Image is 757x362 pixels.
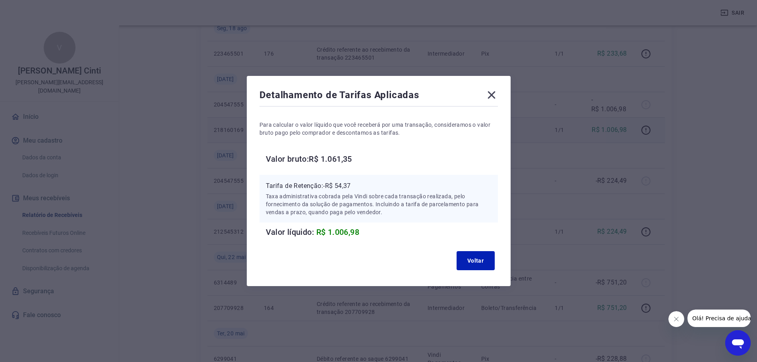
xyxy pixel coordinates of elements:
[316,227,359,237] span: R$ 1.006,98
[5,6,67,12] span: Olá! Precisa de ajuda?
[668,311,684,327] iframe: Fechar mensagem
[266,226,498,238] h6: Valor líquido:
[457,251,495,270] button: Voltar
[687,310,751,327] iframe: Mensagem da empresa
[725,330,751,356] iframe: Botão para abrir a janela de mensagens
[259,89,498,105] div: Detalhamento de Tarifas Aplicadas
[266,192,492,216] p: Taxa administrativa cobrada pela Vindi sobre cada transação realizada, pelo fornecimento da soluç...
[266,181,492,191] p: Tarifa de Retenção: -R$ 54,37
[266,153,498,165] h6: Valor bruto: R$ 1.061,35
[259,121,498,137] p: Para calcular o valor líquido que você receberá por uma transação, consideramos o valor bruto pag...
